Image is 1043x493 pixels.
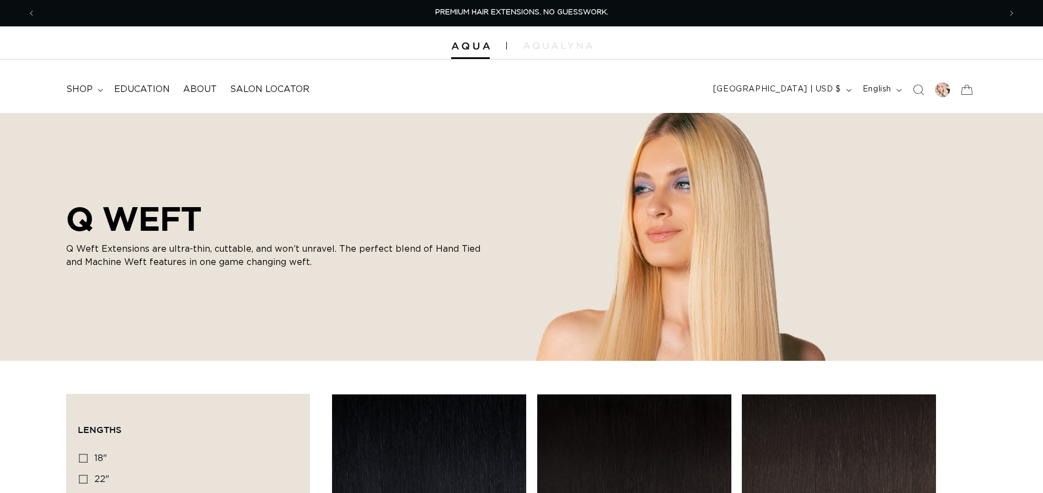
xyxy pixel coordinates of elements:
span: Education [114,84,170,95]
summary: Lengths (0 selected) [78,405,298,445]
h2: Q WEFT [66,199,485,238]
span: 22" [94,475,109,484]
img: Aqua Hair Extensions [451,42,490,50]
span: [GEOGRAPHIC_DATA] | USD $ [713,84,841,95]
button: English [856,79,906,100]
summary: shop [60,77,108,102]
a: About [176,77,223,102]
summary: Search [906,78,930,102]
span: shop [66,84,93,95]
span: 18" [94,454,107,463]
a: Education [108,77,176,102]
button: [GEOGRAPHIC_DATA] | USD $ [707,79,856,100]
span: PREMIUM HAIR EXTENSIONS. NO GUESSWORK. [435,9,608,16]
span: About [183,84,217,95]
button: Next announcement [999,3,1024,24]
span: Salon Locator [230,84,309,95]
a: Salon Locator [223,77,316,102]
span: Lengths [78,425,121,435]
button: Previous announcement [19,3,44,24]
span: English [863,84,891,95]
p: Q Weft Extensions are ultra-thin, cuttable, and won’t unravel. The perfect blend of Hand Tied and... [66,242,485,269]
img: aqualyna.com [523,42,592,49]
